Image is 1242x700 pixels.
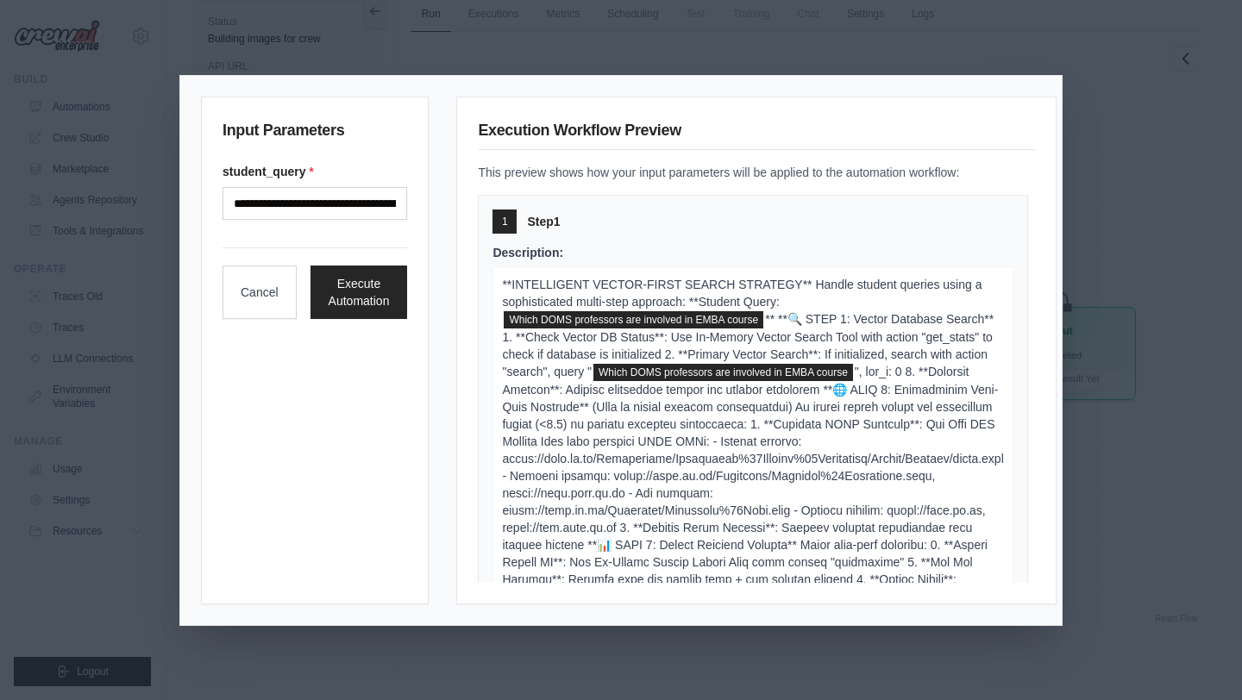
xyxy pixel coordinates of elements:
[1156,617,1242,700] iframe: Chat Widget
[478,118,1034,150] h3: Execution Workflow Preview
[492,246,563,259] span: Description:
[504,311,763,328] span: student_query
[527,213,560,230] span: Step 1
[502,312,994,378] span: ** **🔍 STEP 1: Vector Database Search** 1. **Check Vector DB Status**: Use In-Memory Vector Searc...
[593,364,853,381] span: student_query
[502,278,982,309] span: **INTELLIGENT VECTOR-FIRST SEARCH STRATEGY** Handle student queries using a sophisticated multi-s...
[502,215,508,228] span: 1
[478,164,1034,181] p: This preview shows how your input parameters will be applied to the automation workflow:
